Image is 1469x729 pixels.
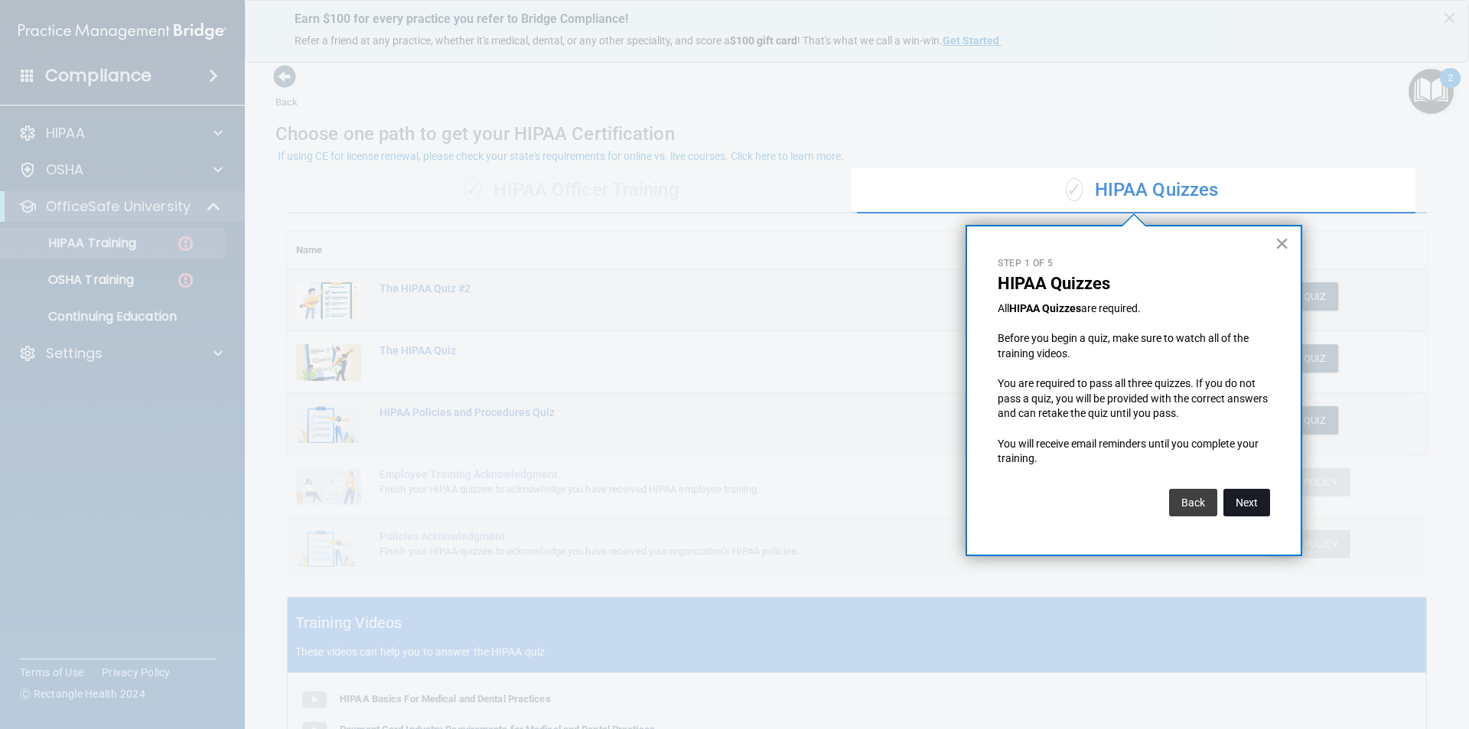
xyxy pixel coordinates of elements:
[998,437,1270,467] p: You will receive email reminders until you complete your training.
[998,331,1270,361] p: Before you begin a quiz, make sure to watch all of the training videos.
[1081,302,1141,314] span: are required.
[1066,178,1083,201] span: ✓
[857,168,1427,213] div: HIPAA Quizzes
[1223,489,1270,516] button: Next
[998,302,1009,314] span: All
[998,376,1270,421] p: You are required to pass all three quizzes. If you do not pass a quiz, you will be provided with ...
[1275,231,1289,255] button: Close
[998,274,1270,294] p: HIPAA Quizzes
[1009,302,1081,314] strong: HIPAA Quizzes
[1169,489,1217,516] button: Back
[998,257,1270,270] p: Step 1 of 5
